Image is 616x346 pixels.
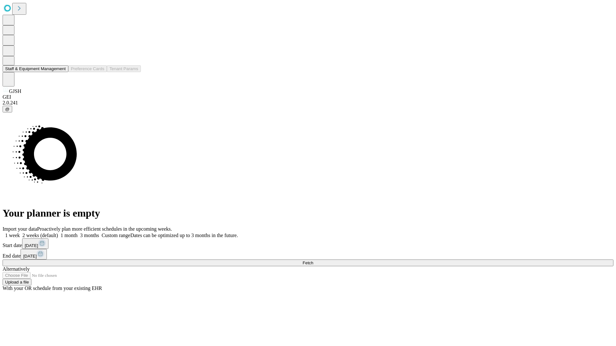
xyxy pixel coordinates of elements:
span: Proactively plan more efficient schedules in the upcoming weeks. [37,226,172,232]
span: With your OR schedule from your existing EHR [3,285,102,291]
span: 2 weeks (default) [22,233,58,238]
button: Upload a file [3,279,31,285]
button: Preference Cards [68,65,107,72]
span: 1 month [61,233,78,238]
button: Tenant Params [107,65,141,72]
button: Fetch [3,259,613,266]
span: @ [5,107,10,111]
span: Custom range [102,233,130,238]
span: 3 months [80,233,99,238]
span: [DATE] [23,254,37,259]
span: GJSH [9,88,21,94]
button: @ [3,106,12,112]
h1: Your planner is empty [3,207,613,219]
button: [DATE] [22,238,48,249]
div: GEI [3,94,613,100]
span: Alternatively [3,266,30,272]
span: Import your data [3,226,37,232]
span: Fetch [303,260,313,265]
div: 2.0.241 [3,100,613,106]
span: Dates can be optimized up to 3 months in the future. [130,233,238,238]
button: Staff & Equipment Management [3,65,68,72]
div: End date [3,249,613,259]
span: [DATE] [25,243,38,248]
button: [DATE] [21,249,47,259]
div: Start date [3,238,613,249]
span: 1 week [5,233,20,238]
